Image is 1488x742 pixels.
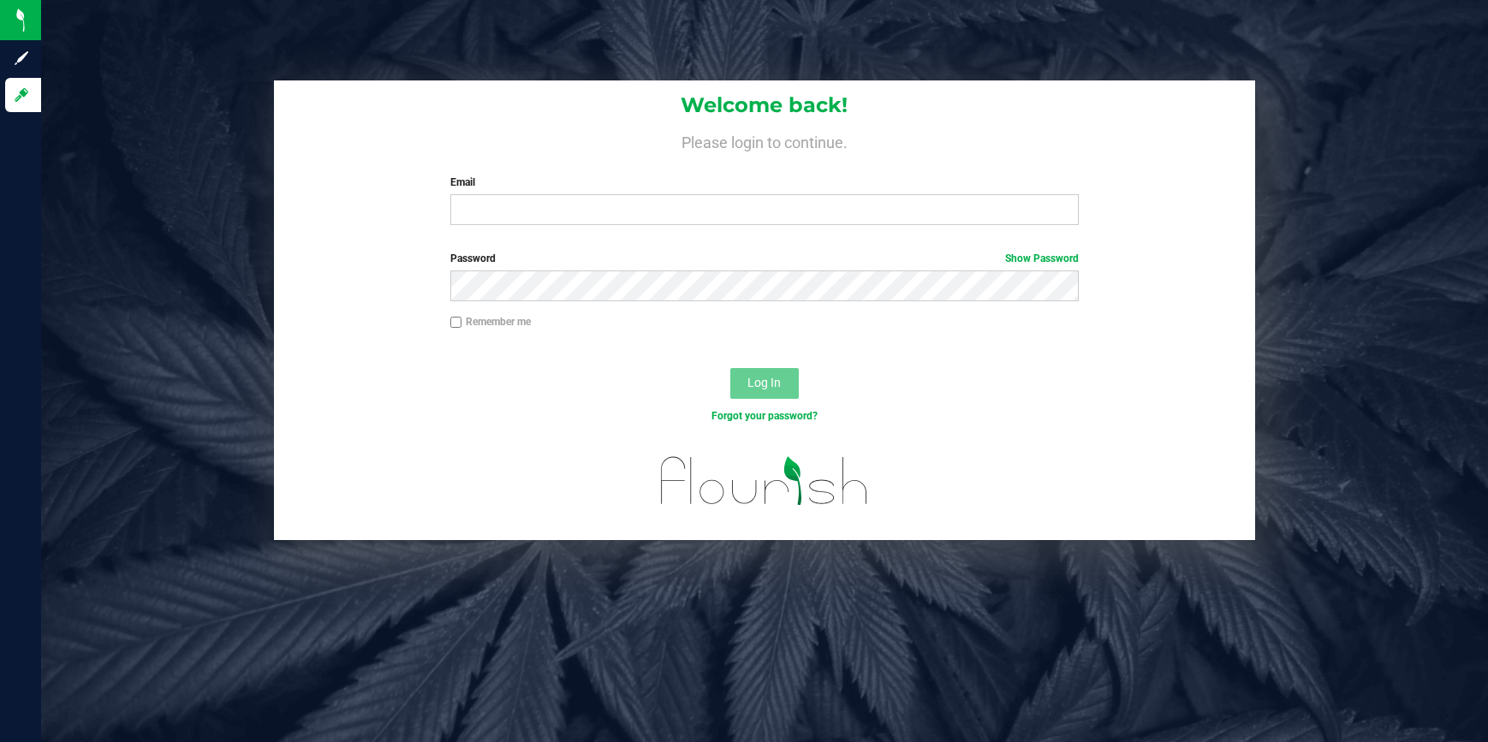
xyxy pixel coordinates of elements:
[1005,252,1079,264] a: Show Password
[450,175,1079,190] label: Email
[730,368,799,399] button: Log In
[450,317,462,329] input: Remember me
[450,314,531,329] label: Remember me
[13,50,30,67] inline-svg: Sign up
[747,376,781,389] span: Log In
[711,410,818,422] a: Forgot your password?
[274,130,1256,151] h4: Please login to continue.
[274,94,1256,116] h1: Welcome back!
[450,252,496,264] span: Password
[13,86,30,104] inline-svg: Log in
[642,442,888,520] img: flourish_logo.svg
